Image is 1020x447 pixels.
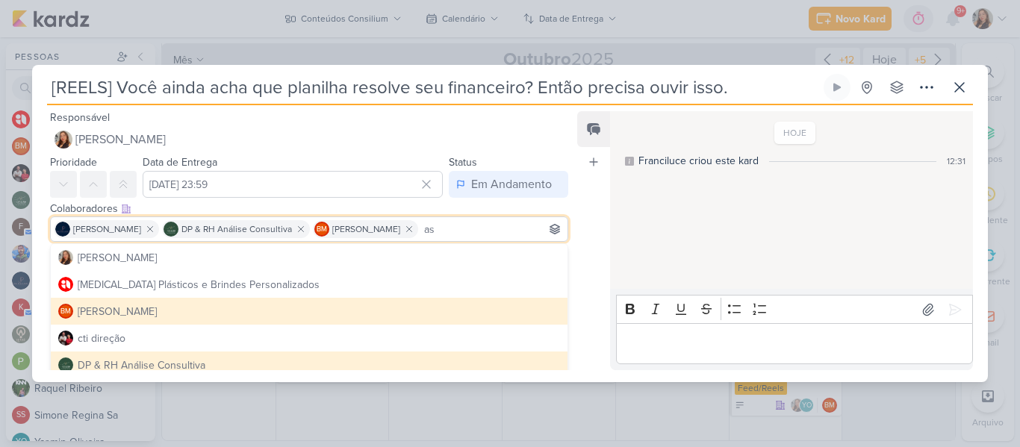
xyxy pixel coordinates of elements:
[78,250,157,266] div: [PERSON_NAME]
[616,295,973,324] div: Editor toolbar
[143,156,217,169] label: Data de Entrega
[55,131,72,149] img: Franciluce Carvalho
[51,351,567,378] button: DP & RH Análise Consultiva
[58,357,73,372] img: DP & RH Análise Consultiva
[421,220,565,238] input: Buscar
[51,298,567,325] button: BM [PERSON_NAME]
[181,222,292,236] span: DP & RH Análise Consultiva
[638,153,759,169] div: Franciluce criou este kard
[51,244,567,271] button: [PERSON_NAME]
[78,331,125,346] div: cti direção
[55,222,70,237] img: Jani Policarpo
[471,175,552,193] div: Em Andamento
[51,271,567,298] button: [MEDICAL_DATA] Plásticos e Brindes Personalizados
[449,171,568,198] button: Em Andamento
[164,222,178,237] img: DP & RH Análise Consultiva
[50,126,568,153] button: [PERSON_NAME]
[831,81,843,93] div: Ligar relógio
[50,201,568,216] div: Colaboradores
[51,325,567,351] button: cti direção
[60,308,71,316] p: BM
[78,357,205,373] div: DP & RH Análise Consultiva
[317,226,327,234] p: BM
[143,171,443,198] input: Select a date
[78,304,157,319] div: [PERSON_NAME]
[314,222,329,237] div: Beth Monteiro
[58,277,73,292] img: Allegra Plásticos e Brindes Personalizados
[332,222,400,236] span: [PERSON_NAME]
[47,74,821,101] input: Kard Sem Título
[78,277,320,293] div: [MEDICAL_DATA] Plásticos e Brindes Personalizados
[58,250,73,265] img: Franciluce Carvalho
[58,331,73,346] img: cti direção
[58,304,73,319] div: Beth Monteiro
[947,154,965,168] div: 12:31
[616,323,973,364] div: Editor editing area: main
[50,156,97,169] label: Prioridade
[449,156,477,169] label: Status
[73,222,141,236] span: [PERSON_NAME]
[75,131,166,149] span: [PERSON_NAME]
[50,111,110,124] label: Responsável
